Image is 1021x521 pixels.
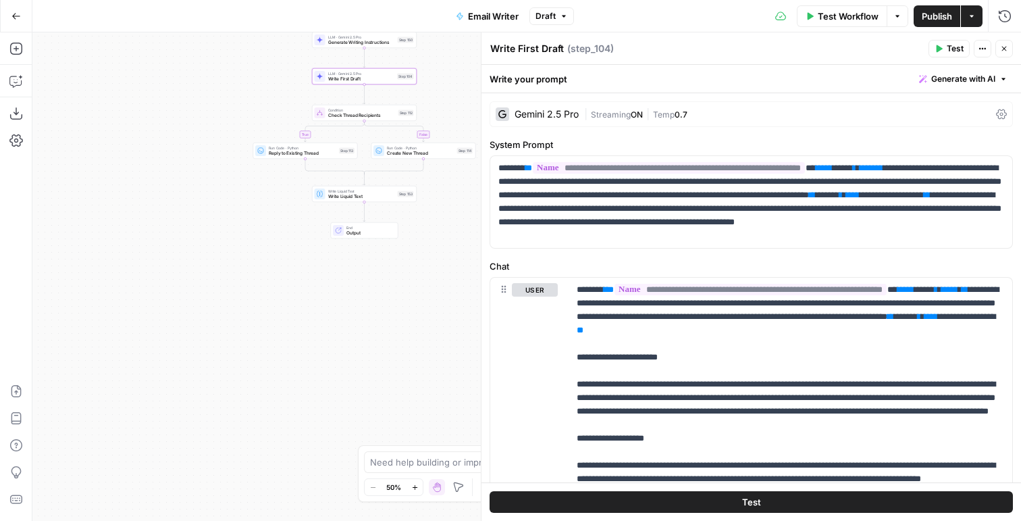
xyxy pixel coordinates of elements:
g: Edge from step_150 to step_104 [363,48,365,68]
div: LLM · Gemini 2.5 ProWrite First DraftStep 104 [312,68,417,84]
span: Write Liquid Text [328,193,395,200]
label: System Prompt [490,138,1013,151]
span: ON [631,109,643,120]
span: | [643,107,653,120]
span: Streaming [591,109,631,120]
g: Edge from step_153 to end [363,202,365,222]
div: Step 113 [339,148,355,154]
div: Step 150 [398,37,414,43]
button: Publish [914,5,960,27]
span: Check Thread Recipients [328,112,396,119]
span: Email Writer [468,9,519,23]
div: LLM · Gemini 2.5 ProGenerate Writing InstructionsStep 150 [312,32,417,48]
g: Edge from step_113 to step_112-conditional-end [305,159,365,174]
button: Test [928,40,970,57]
button: user [512,283,558,297]
g: Edge from step_112 to step_113 [305,121,365,142]
span: Test Workflow [818,9,879,23]
span: Generate with AI [931,73,995,85]
span: Condition [328,107,396,113]
span: End [346,225,392,230]
button: Email Writer [448,5,527,27]
span: Draft [535,10,556,22]
label: Chat [490,259,1013,273]
textarea: Write First Draft [490,42,564,55]
span: LLM · Gemini 2.5 Pro [328,34,395,40]
button: Test [490,491,1013,513]
span: | [584,107,591,120]
span: Publish [922,9,952,23]
span: ( step_104 ) [567,42,614,55]
span: Run Code · Python [387,145,454,151]
div: Step 153 [398,191,414,197]
g: Edge from step_104 to step_112 [363,84,365,104]
span: Run Code · Python [269,145,336,151]
span: Test [742,495,761,509]
span: 50% [386,482,401,493]
button: Test Workflow [797,5,887,27]
div: Gemini 2.5 Pro [515,109,579,119]
div: Step 112 [398,110,414,116]
g: Edge from step_112-conditional-end to step_153 [363,173,365,186]
div: Step 104 [397,74,414,80]
div: Step 114 [457,148,473,154]
span: 0.7 [675,109,687,120]
span: Reply to Existing Thread [269,150,336,157]
span: Create New Thread [387,150,454,157]
span: Write First Draft [328,76,395,82]
div: Run Code · PythonCreate New ThreadStep 114 [371,143,476,159]
button: Generate with AI [914,70,1013,88]
g: Edge from step_114 to step_112-conditional-end [365,159,424,174]
span: Generate Writing Instructions [328,39,395,46]
div: EndOutput [312,222,417,239]
div: ConditionCheck Thread RecipientsStep 112 [312,105,417,121]
span: LLM · Gemini 2.5 Pro [328,71,395,76]
span: Test [947,43,964,55]
g: Edge from step_112 to step_114 [365,121,425,142]
div: Run Code · PythonReply to Existing ThreadStep 113 [253,143,358,159]
div: Write your prompt [481,65,1021,93]
button: Draft [529,7,574,25]
div: Write Liquid TextWrite Liquid TextStep 153 [312,186,417,202]
span: Temp [653,109,675,120]
span: Write Liquid Text [328,189,395,194]
span: Output [346,230,392,237]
